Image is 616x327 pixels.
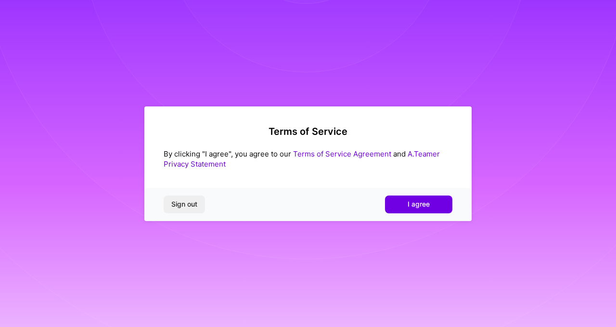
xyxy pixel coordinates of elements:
[408,199,430,209] span: I agree
[385,196,452,213] button: I agree
[164,126,452,137] h2: Terms of Service
[164,149,452,169] div: By clicking "I agree", you agree to our and
[164,196,205,213] button: Sign out
[171,199,197,209] span: Sign out
[293,149,391,158] a: Terms of Service Agreement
